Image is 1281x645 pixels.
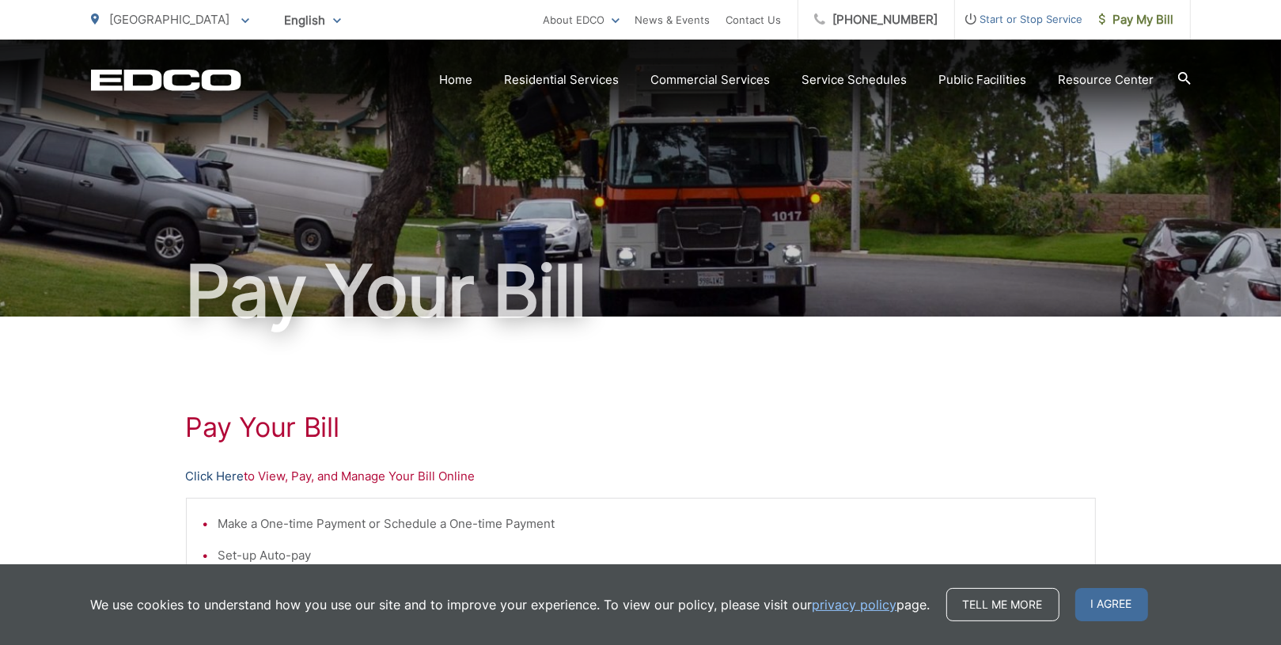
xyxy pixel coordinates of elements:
span: English [273,6,353,34]
a: privacy policy [813,595,897,614]
li: Make a One-time Payment or Schedule a One-time Payment [218,514,1079,533]
span: I agree [1075,588,1148,621]
a: Resource Center [1059,70,1154,89]
p: We use cookies to understand how you use our site and to improve your experience. To view our pol... [91,595,930,614]
h1: Pay Your Bill [91,252,1191,331]
span: Pay My Bill [1099,10,1174,29]
a: Click Here [186,467,244,486]
a: Home [440,70,473,89]
a: Service Schedules [802,70,908,89]
span: [GEOGRAPHIC_DATA] [110,12,230,27]
h1: Pay Your Bill [186,412,1096,443]
a: EDCD logo. Return to the homepage. [91,69,241,91]
a: Contact Us [726,10,782,29]
a: Residential Services [505,70,620,89]
p: to View, Pay, and Manage Your Bill Online [186,467,1096,486]
a: News & Events [635,10,711,29]
a: Commercial Services [651,70,771,89]
a: Tell me more [946,588,1059,621]
li: Set-up Auto-pay [218,546,1079,565]
a: Public Facilities [939,70,1027,89]
a: About EDCO [544,10,620,29]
